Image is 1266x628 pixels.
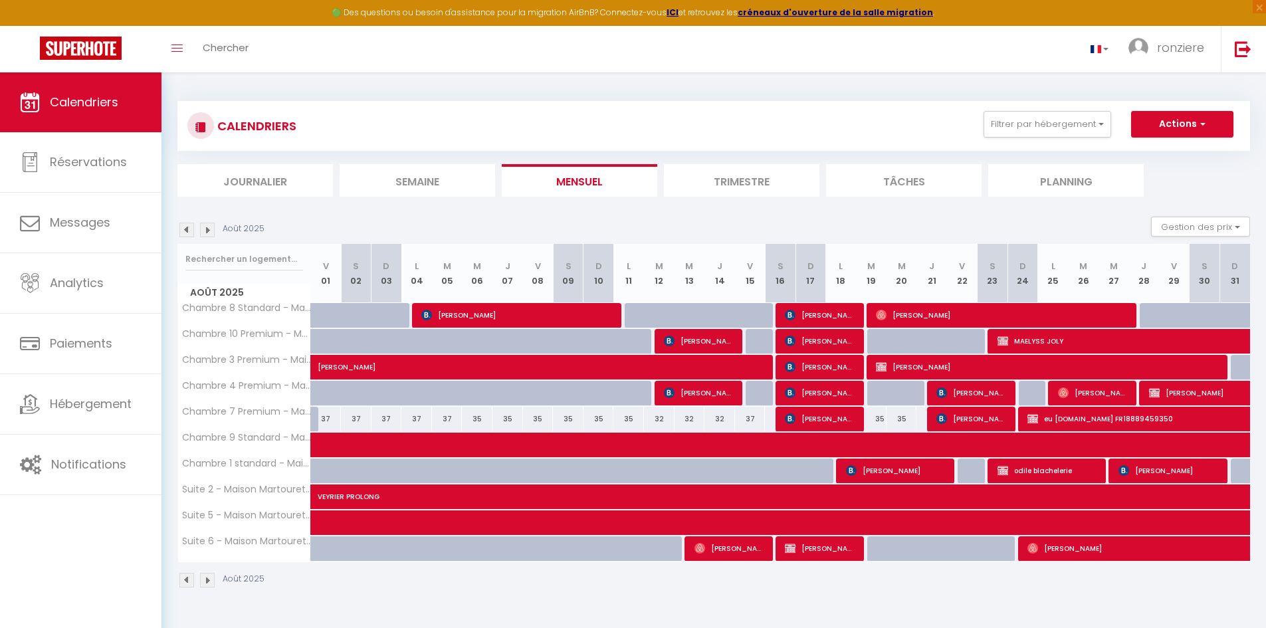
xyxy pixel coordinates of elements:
span: [PERSON_NAME]-LACOSTE [785,406,856,431]
div: 32 [675,407,705,431]
th: 19 [856,244,887,303]
a: [PERSON_NAME] [311,355,342,380]
div: 37 [341,407,371,431]
abbr: S [353,260,359,272]
span: [PERSON_NAME] [876,302,1130,328]
span: Suite 5 - Maison Martouret · Suite - Colodge - Maison de Maître [180,510,313,520]
th: 15 [735,244,766,303]
th: 10 [583,244,614,303]
abbr: M [1110,260,1118,272]
div: 37 [311,407,342,431]
th: 20 [887,244,917,303]
th: 13 [675,244,705,303]
span: [PERSON_NAME] [936,380,1007,405]
th: 26 [1068,244,1099,303]
span: [PERSON_NAME] [664,380,735,405]
abbr: L [627,260,631,272]
button: Actions [1131,111,1233,138]
th: 31 [1219,244,1250,303]
th: 22 [947,244,978,303]
span: Notifications [51,456,126,472]
div: 32 [644,407,675,431]
th: 14 [704,244,735,303]
abbr: D [595,260,602,272]
p: Août 2025 [223,573,264,585]
span: [PERSON_NAME] [1118,458,1220,483]
th: 25 [1038,244,1069,303]
div: 37 [401,407,432,431]
th: 21 [916,244,947,303]
span: Chambre 7 Premium - Martouret · Chambre Premium - Colodge - Maison de Maître [180,407,313,417]
h3: CALENDRIERS [214,111,296,141]
div: 35 [523,407,554,431]
abbr: M [443,260,451,272]
span: Messages [50,214,110,231]
abbr: M [867,260,875,272]
div: 35 [583,407,614,431]
span: Août 2025 [178,283,310,302]
div: 35 [887,407,917,431]
span: Chercher [203,41,249,54]
abbr: J [1141,260,1146,272]
input: Rechercher un logement... [185,247,303,271]
abbr: S [778,260,784,272]
th: 07 [492,244,523,303]
span: Chambre 1 standard - Maison Martouret · Chambre standard - Colodge - Maison de Maître [180,459,313,469]
abbr: M [1079,260,1087,272]
th: 05 [432,244,463,303]
li: Semaine [340,164,495,197]
a: créneaux d'ouverture de la salle migration [738,7,933,18]
th: 06 [462,244,492,303]
th: 27 [1099,244,1129,303]
div: 35 [856,407,887,431]
span: [PERSON_NAME] [846,458,948,483]
span: Chambre 8 Standard - Martouret · Chambre standard - Colodge - Maison de Maître [180,303,313,313]
span: Chambre 4 Premium - Maison Martouret · Chambre Premium - Colodge - Maison de Maître [180,381,313,391]
li: Trimestre [664,164,819,197]
abbr: J [929,260,934,272]
th: 24 [1007,244,1038,303]
li: Planning [988,164,1144,197]
th: 12 [644,244,675,303]
th: 03 [371,244,402,303]
div: 37 [735,407,766,431]
a: Chercher [193,26,259,72]
abbr: V [323,260,329,272]
div: 35 [553,407,583,431]
abbr: M [898,260,906,272]
th: 02 [341,244,371,303]
th: 17 [795,244,826,303]
th: 30 [1190,244,1220,303]
img: logout [1235,41,1251,57]
strong: ICI [667,7,679,18]
img: Super Booking [40,37,122,60]
img: ... [1128,38,1148,58]
abbr: V [535,260,541,272]
span: [PERSON_NAME] [694,536,766,561]
span: [PERSON_NAME] [318,348,776,373]
span: Hébergement [50,395,132,412]
abbr: V [959,260,965,272]
abbr: V [747,260,753,272]
th: 18 [826,244,857,303]
div: 32 [704,407,735,431]
span: [PERSON_NAME] [876,354,1222,379]
div: 35 [492,407,523,431]
span: Réservations [50,154,127,170]
li: Journalier [177,164,333,197]
span: [PERSON_NAME] [936,406,1007,431]
abbr: M [473,260,481,272]
th: 11 [613,244,644,303]
span: ronziere [1157,39,1204,56]
abbr: M [685,260,693,272]
div: 37 [432,407,463,431]
abbr: L [415,260,419,272]
span: [PERSON_NAME]-LACOSTE [785,302,856,328]
abbr: M [655,260,663,272]
span: odile blachelerie [998,458,1099,483]
span: [PERSON_NAME] [421,302,615,328]
button: Filtrer par hébergement [984,111,1111,138]
th: 01 [311,244,342,303]
abbr: J [505,260,510,272]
